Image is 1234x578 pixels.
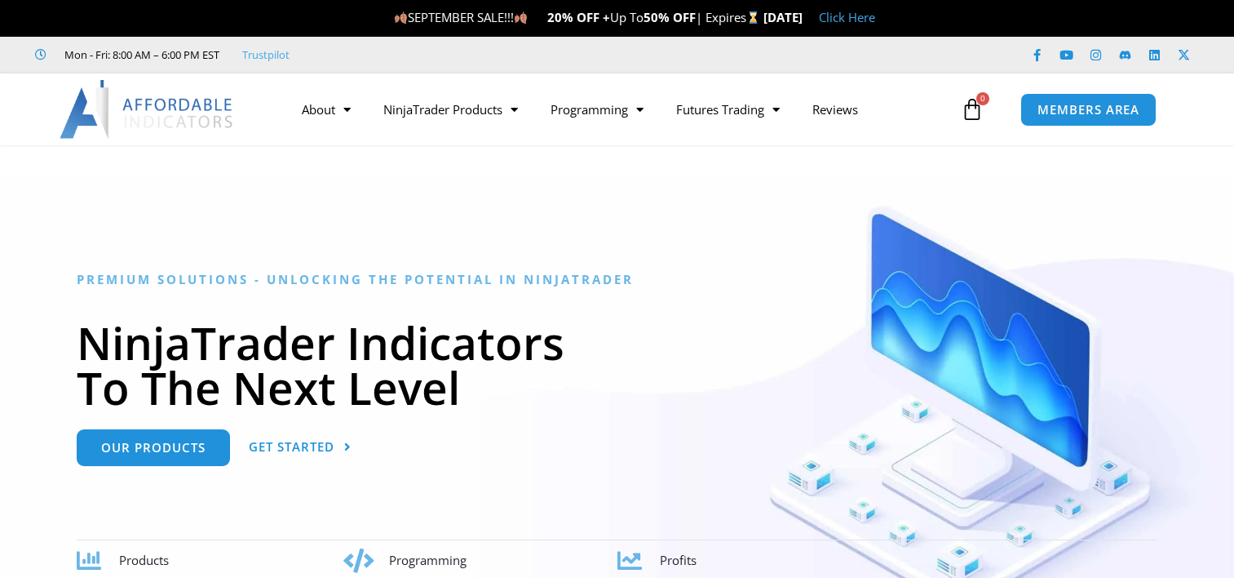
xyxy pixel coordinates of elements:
[389,552,467,568] span: Programming
[1037,104,1139,116] span: MEMBERS AREA
[819,9,875,25] a: Click Here
[367,91,534,128] a: NinjaTrader Products
[534,91,660,128] a: Programming
[60,45,219,64] span: Mon - Fri: 8:00 AM – 6:00 PM EST
[547,9,610,25] strong: 20% OFF +
[796,91,874,128] a: Reviews
[285,91,367,128] a: About
[101,442,206,454] span: Our Products
[936,86,1008,133] a: 0
[976,92,989,105] span: 0
[249,441,334,453] span: Get Started
[249,429,352,466] a: Get Started
[77,272,1157,287] h6: Premium Solutions - Unlocking the Potential in NinjaTrader
[285,91,957,128] nav: Menu
[77,429,230,466] a: Our Products
[119,552,169,568] span: Products
[644,9,696,25] strong: 50% OFF
[1020,93,1157,127] a: MEMBERS AREA
[394,9,763,25] span: SEPTEMBER SALE!!! Up To | Expires
[77,320,1157,410] h1: NinjaTrader Indicators To The Next Level
[60,80,235,139] img: LogoAI | Affordable Indicators – NinjaTrader
[242,45,290,64] a: Trustpilot
[660,91,796,128] a: Futures Trading
[395,11,407,24] img: 🍂
[763,9,803,25] strong: [DATE]
[660,552,697,568] span: Profits
[747,11,759,24] img: ⌛
[515,11,527,24] img: 🍂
